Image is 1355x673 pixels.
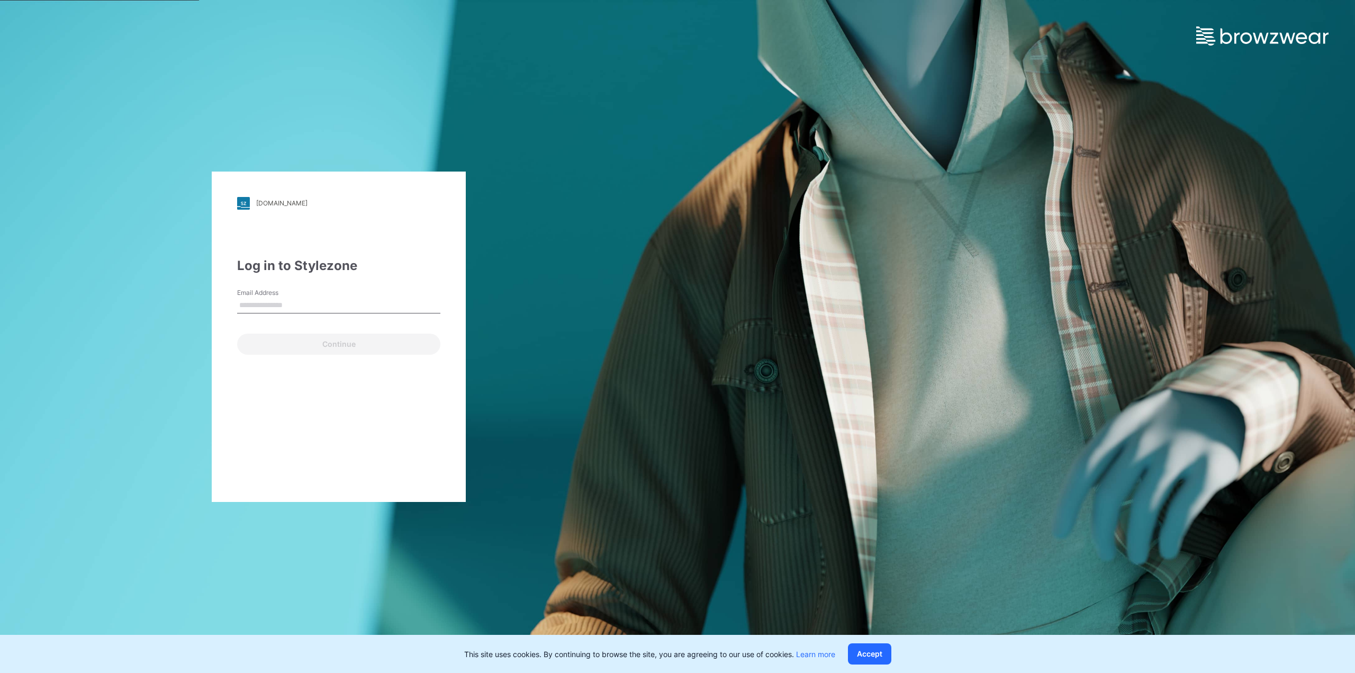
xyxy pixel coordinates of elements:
div: [DOMAIN_NAME] [256,199,308,207]
p: This site uses cookies. By continuing to browse the site, you are agreeing to our use of cookies. [464,649,835,660]
button: Accept [848,643,891,665]
img: browzwear-logo.e42bd6dac1945053ebaf764b6aa21510.svg [1196,26,1329,46]
div: Log in to Stylezone [237,256,440,275]
a: Learn more [796,650,835,659]
a: [DOMAIN_NAME] [237,197,440,210]
label: Email Address [237,288,311,298]
img: stylezone-logo.562084cfcfab977791bfbf7441f1a819.svg [237,197,250,210]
